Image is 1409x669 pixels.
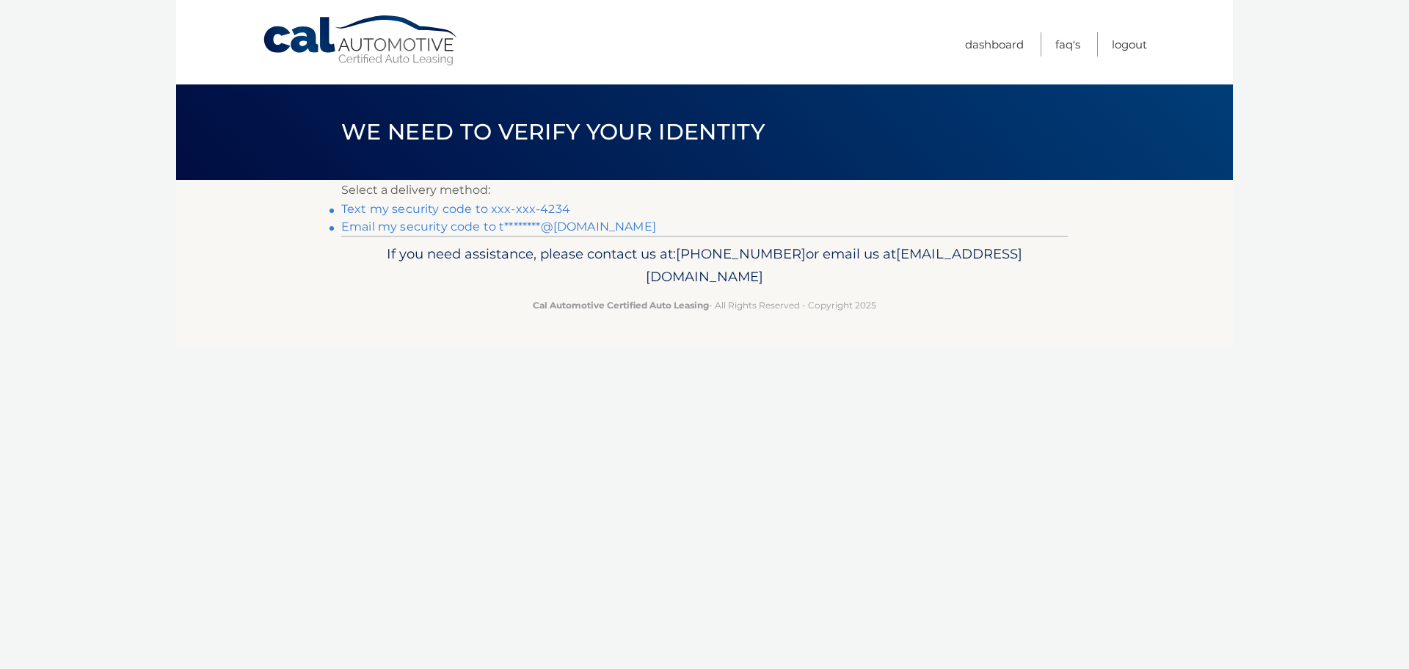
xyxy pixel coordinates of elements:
a: Text my security code to xxx-xxx-4234 [341,202,570,216]
a: Logout [1112,32,1147,57]
span: We need to verify your identity [341,118,765,145]
p: - All Rights Reserved - Copyright 2025 [351,297,1058,313]
a: Dashboard [965,32,1024,57]
p: Select a delivery method: [341,180,1068,200]
a: FAQ's [1055,32,1080,57]
span: [PHONE_NUMBER] [676,245,806,262]
p: If you need assistance, please contact us at: or email us at [351,242,1058,289]
strong: Cal Automotive Certified Auto Leasing [533,300,709,311]
a: Cal Automotive [262,15,460,67]
a: Email my security code to t********@[DOMAIN_NAME] [341,220,656,234]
